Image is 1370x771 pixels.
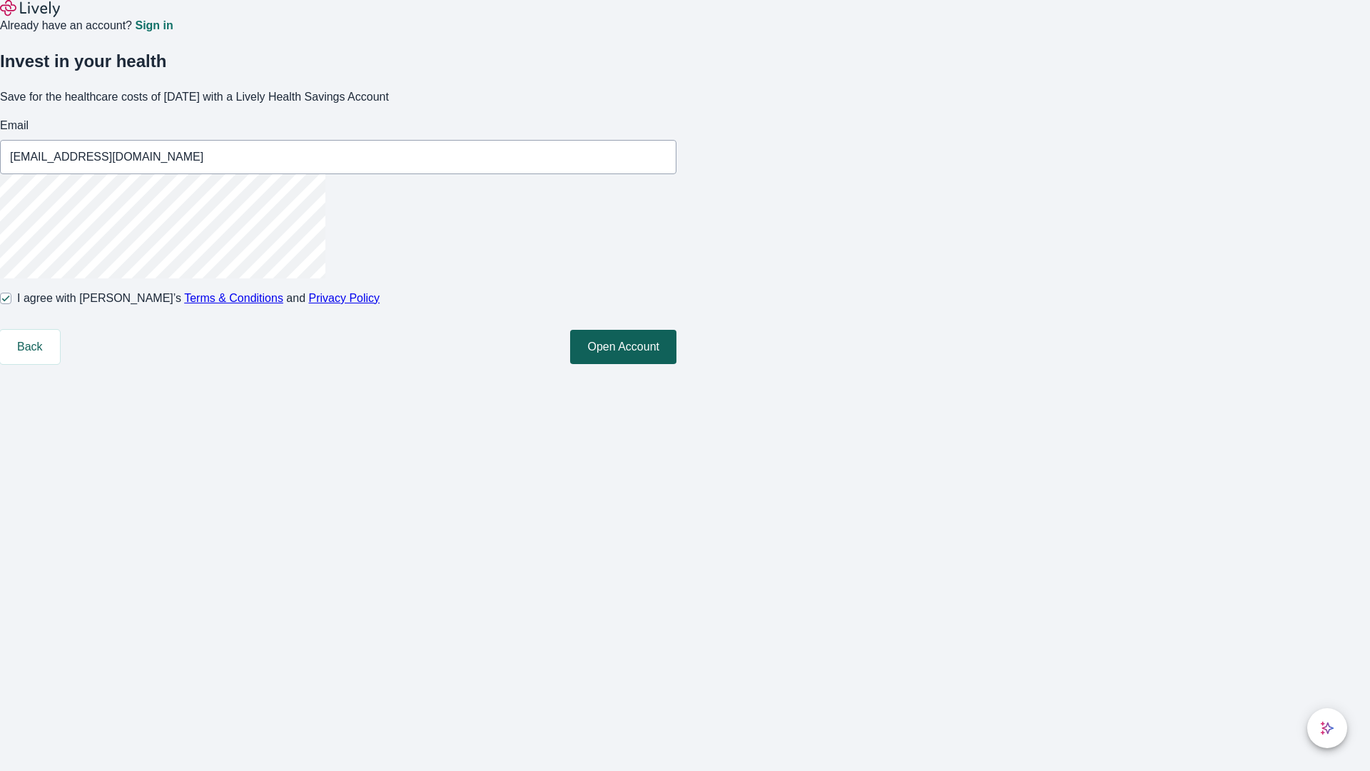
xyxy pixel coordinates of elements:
a: Terms & Conditions [184,292,283,304]
span: I agree with [PERSON_NAME]’s and [17,290,380,307]
button: Open Account [570,330,676,364]
a: Privacy Policy [309,292,380,304]
button: chat [1307,708,1347,748]
a: Sign in [135,20,173,31]
svg: Lively AI Assistant [1320,721,1334,735]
